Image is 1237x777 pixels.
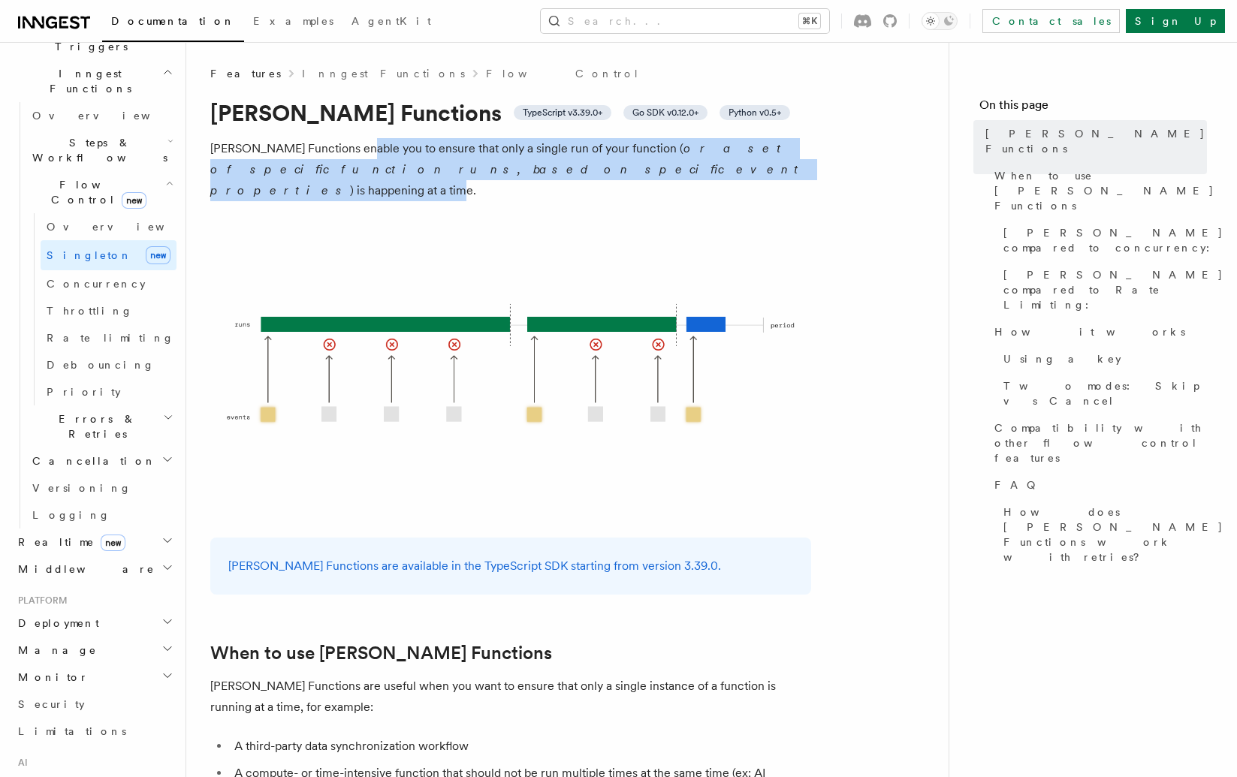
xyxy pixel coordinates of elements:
[12,637,176,664] button: Manage
[12,610,176,637] button: Deployment
[988,471,1207,498] a: FAQ
[632,107,698,119] span: Go SDK v0.12.0+
[244,5,342,41] a: Examples
[26,135,167,165] span: Steps & Workflows
[12,556,176,583] button: Middleware
[994,168,1214,213] span: When to use [PERSON_NAME] Functions
[210,99,811,126] h1: [PERSON_NAME] Functions
[26,405,176,447] button: Errors & Retries
[146,246,170,264] span: new
[47,278,146,290] span: Concurrency
[997,345,1207,372] a: Using a key
[1003,351,1121,366] span: Using a key
[351,15,431,27] span: AgentKit
[12,102,176,529] div: Inngest Functions
[12,529,176,556] button: Realtimenew
[994,420,1207,465] span: Compatibility with other flow control features
[988,162,1207,219] a: When to use [PERSON_NAME] Functions
[1003,504,1223,565] span: How does [PERSON_NAME] Functions work with retries?
[32,509,110,521] span: Logging
[988,318,1207,345] a: How it works
[32,110,187,122] span: Overview
[12,616,99,631] span: Deployment
[1003,267,1223,312] span: [PERSON_NAME] compared to Rate Limiting:
[985,126,1207,156] span: [PERSON_NAME] Functions
[26,102,176,129] a: Overview
[12,535,125,550] span: Realtime
[26,177,165,207] span: Flow Control
[729,107,781,119] span: Python v0.5+
[210,66,281,81] span: Features
[18,725,126,737] span: Limitations
[47,221,201,233] span: Overview
[997,498,1207,571] a: How does [PERSON_NAME] Functions work with retries?
[994,324,1185,339] span: How it works
[210,138,811,201] p: [PERSON_NAME] Functions enable you to ensure that only a single run of your function ( ) is happe...
[210,643,552,664] a: When to use [PERSON_NAME] Functions
[26,171,176,213] button: Flow Controlnew
[12,562,155,577] span: Middleware
[210,676,811,718] p: [PERSON_NAME] Functions are useful when you want to ensure that only a single instance of a funct...
[26,411,163,441] span: Errors & Retries
[994,477,1043,492] span: FAQ
[486,66,640,81] a: Flow Control
[541,9,829,33] button: Search...⌘K
[41,270,176,297] a: Concurrency
[41,240,176,270] a: Singletonnew
[12,664,176,691] button: Monitor
[342,5,440,41] a: AgentKit
[12,718,176,745] a: Limitations
[228,556,793,577] p: [PERSON_NAME] Functions are available in the TypeScript SDK starting from version 3.39.0.
[26,447,176,474] button: Cancellation
[18,698,85,710] span: Security
[12,691,176,718] a: Security
[26,474,176,501] a: Versioning
[982,9,1120,33] a: Contact sales
[979,96,1207,120] h4: On this page
[12,670,89,685] span: Monitor
[12,643,97,658] span: Manage
[997,219,1207,261] a: [PERSON_NAME] compared to concurrency:
[12,66,162,96] span: Inngest Functions
[12,60,176,102] button: Inngest Functions
[210,219,811,520] img: Singleton Functions only process one run at a time.
[1126,9,1225,33] a: Sign Up
[979,120,1207,162] a: [PERSON_NAME] Functions
[32,482,131,494] span: Versioning
[1003,225,1223,255] span: [PERSON_NAME] compared to concurrency:
[997,372,1207,414] a: Two modes: Skip vs Cancel
[47,386,121,398] span: Priority
[41,378,176,405] a: Priority
[922,12,958,30] button: Toggle dark mode
[26,213,176,405] div: Flow Controlnew
[26,129,176,171] button: Steps & Workflows
[1003,378,1207,408] span: Two modes: Skip vs Cancel
[111,15,235,27] span: Documentation
[101,535,125,551] span: new
[122,192,146,209] span: new
[253,15,333,27] span: Examples
[41,351,176,378] a: Debouncing
[12,757,28,769] span: AI
[47,332,174,344] span: Rate limiting
[47,359,155,371] span: Debouncing
[210,141,805,197] em: or a set of specific function runs, based on specific event properties
[988,414,1207,471] a: Compatibility with other flow control features
[230,736,811,757] li: A third-party data synchronization workflow
[12,595,68,607] span: Platform
[523,107,602,119] span: TypeScript v3.39.0+
[26,501,176,529] a: Logging
[26,453,156,468] span: Cancellation
[41,297,176,324] a: Throttling
[102,5,244,42] a: Documentation
[799,14,820,29] kbd: ⌘K
[47,305,133,317] span: Throttling
[47,249,132,261] span: Singleton
[41,324,176,351] a: Rate limiting
[302,66,465,81] a: Inngest Functions
[997,261,1207,318] a: [PERSON_NAME] compared to Rate Limiting:
[41,213,176,240] a: Overview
